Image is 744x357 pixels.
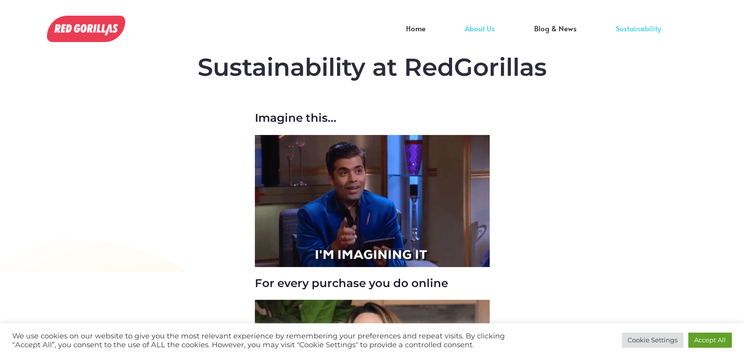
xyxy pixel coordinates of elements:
[445,28,515,43] a: About Us
[255,277,490,290] h3: For every purchase you do online
[688,333,732,348] a: Accept All
[47,16,125,42] img: We care about Sustainability
[515,28,596,43] a: Blog & News
[255,135,490,267] img: We care about Sustainability
[98,53,646,82] h2: Sustainability at RedGorillas
[386,28,445,43] a: Home
[255,112,490,125] h3: Imagine this...
[12,332,516,349] div: We use cookies on our website to give you the most relevant experience by remembering your prefer...
[596,28,680,43] a: Sustainability
[622,333,683,348] a: Cookie Settings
